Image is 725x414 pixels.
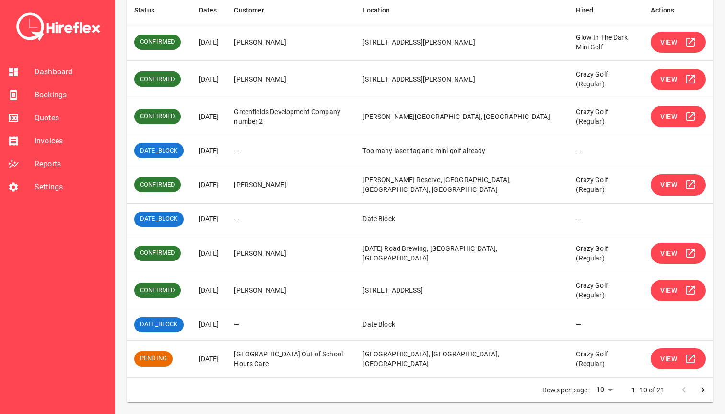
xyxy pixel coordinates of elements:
[355,61,568,98] td: [STREET_ADDRESS][PERSON_NAME]
[355,235,568,272] td: [DATE] Road Brewing, [GEOGRAPHIC_DATA], [GEOGRAPHIC_DATA]
[568,24,643,61] td: Glow In The Dark Mini Golf
[631,385,665,395] p: 1–10 of 21
[134,354,173,363] span: PENDING
[660,36,677,48] span: View
[568,61,643,98] td: Crazy Golf (Regular)
[660,284,677,296] span: View
[660,111,677,123] span: View
[191,135,227,166] td: [DATE]
[651,280,706,301] button: View
[660,179,677,191] span: View
[191,24,227,61] td: [DATE]
[651,106,706,128] button: View
[226,61,355,98] td: [PERSON_NAME]
[651,348,706,370] button: View
[134,214,184,224] span: DATE_BLOCK
[355,98,568,135] td: [PERSON_NAME][GEOGRAPHIC_DATA], [GEOGRAPHIC_DATA]
[226,340,355,378] td: [GEOGRAPHIC_DATA] Out of School Hours Care
[35,66,107,78] span: Dashboard
[191,203,227,235] td: [DATE]
[651,32,706,53] button: View
[134,112,181,121] span: CONFIRMED
[191,309,227,340] td: [DATE]
[355,135,568,166] td: Too many laser tag and mini golf already
[134,180,181,189] span: CONFIRMED
[355,340,568,378] td: [GEOGRAPHIC_DATA], [GEOGRAPHIC_DATA], [GEOGRAPHIC_DATA]
[568,309,643,340] td: —
[35,89,107,101] span: Bookings
[568,135,643,166] td: —
[191,98,227,135] td: [DATE]
[226,309,355,340] td: —
[226,98,355,135] td: Greenfields Development Company number 2
[651,243,706,264] button: View
[191,166,227,204] td: [DATE]
[35,112,107,124] span: Quotes
[35,135,107,147] span: Invoices
[191,235,227,272] td: [DATE]
[355,309,568,340] td: Date Block
[568,235,643,272] td: Crazy Golf (Regular)
[226,272,355,309] td: [PERSON_NAME]
[191,340,227,378] td: [DATE]
[568,166,643,204] td: Crazy Golf (Regular)
[191,272,227,309] td: [DATE]
[651,174,706,196] button: View
[226,203,355,235] td: —
[35,181,107,193] span: Settings
[660,353,677,365] span: View
[660,248,677,260] span: View
[693,380,713,400] button: Go to next page
[191,61,227,98] td: [DATE]
[134,75,181,84] span: CONFIRMED
[660,73,677,85] span: View
[542,385,589,395] p: Rows per page:
[134,146,184,155] span: DATE_BLOCK
[355,203,568,235] td: Date Block
[355,272,568,309] td: [STREET_ADDRESS]
[651,69,706,90] button: View
[568,272,643,309] td: Crazy Golf (Regular)
[134,37,181,47] span: CONFIRMED
[134,320,184,329] span: DATE_BLOCK
[568,340,643,378] td: Crazy Golf (Regular)
[593,383,616,397] div: 10
[568,98,643,135] td: Crazy Golf (Regular)
[355,166,568,204] td: [PERSON_NAME] Reserve, [GEOGRAPHIC_DATA], [GEOGRAPHIC_DATA], [GEOGRAPHIC_DATA]
[226,24,355,61] td: [PERSON_NAME]
[226,135,355,166] td: —
[226,166,355,204] td: [PERSON_NAME]
[226,235,355,272] td: [PERSON_NAME]
[134,248,181,258] span: CONFIRMED
[35,158,107,170] span: Reports
[355,24,568,61] td: [STREET_ADDRESS][PERSON_NAME]
[134,286,181,295] span: CONFIRMED
[568,203,643,235] td: —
